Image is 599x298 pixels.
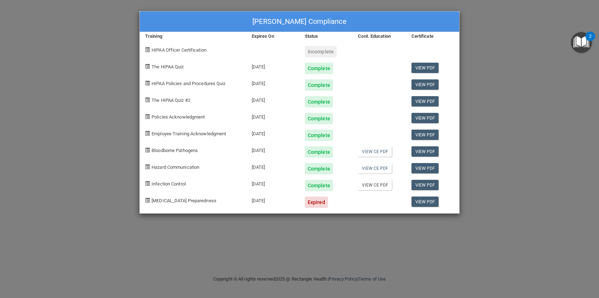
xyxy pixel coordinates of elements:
span: [MEDICAL_DATA] Preparedness [152,198,216,203]
a: View PDF [411,197,439,207]
a: View PDF [411,96,439,106]
a: View PDF [411,163,439,173]
span: Hazard Communication [152,164,199,170]
div: [DATE] [246,91,299,108]
div: Complete [305,180,333,191]
div: Training [140,32,246,41]
div: Complete [305,79,333,91]
span: The HIPAA Quiz #2 [152,98,190,103]
div: Complete [305,96,333,108]
div: [DATE] [246,158,299,174]
div: Incomplete [305,46,337,57]
button: Open Resource Center, 2 new notifications [571,32,592,53]
span: HIPAA Officer Certification [152,47,206,53]
div: Complete [305,113,333,124]
div: [DATE] [246,108,299,124]
div: Complete [305,146,333,158]
a: View PDF [411,146,439,157]
a: View CE PDF [358,163,392,173]
a: View PDF [411,79,439,90]
div: [DATE] [246,74,299,91]
a: View PDF [411,113,439,123]
div: Status [299,32,353,41]
div: [DATE] [246,191,299,208]
div: [DATE] [246,124,299,141]
iframe: Drift Widget Chat Controller [476,247,590,276]
div: Cont. Education [353,32,406,41]
a: View PDF [411,63,439,73]
div: Expires On [246,32,299,41]
span: Policies Acknowledgment [152,114,205,120]
div: [PERSON_NAME] Compliance [140,11,459,32]
a: View PDF [411,180,439,190]
div: [DATE] [246,174,299,191]
a: View PDF [411,130,439,140]
span: Infection Control [152,181,186,187]
div: Complete [305,130,333,141]
div: 2 [589,36,592,46]
div: Expired [305,197,328,208]
a: View CE PDF [358,146,392,157]
span: Employee Training Acknowledgment [152,131,226,136]
div: [DATE] [246,57,299,74]
div: Certificate [406,32,459,41]
div: Complete [305,63,333,74]
span: HIPAA Policies and Procedures Quiz [152,81,225,86]
div: Complete [305,163,333,174]
span: The HIPAA Quiz [152,64,184,69]
div: [DATE] [246,141,299,158]
span: Bloodborne Pathogens [152,148,198,153]
a: View CE PDF [358,180,392,190]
